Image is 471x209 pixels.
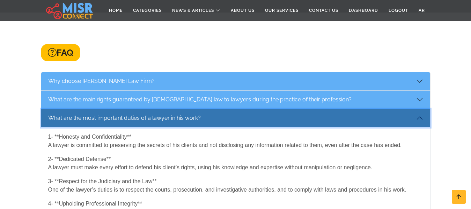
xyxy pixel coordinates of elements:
[304,4,344,17] a: Contact Us
[48,133,423,149] p: 1- **Honesty and Confidentiality** A lawyer is committed to preserving the secrets of his clients...
[41,44,80,61] h2: FAQ
[413,4,430,17] a: AR
[383,4,413,17] a: Logout
[167,4,226,17] a: News & Articles
[48,177,423,194] p: 3- **Respect for the Judiciary and the Law** One of the lawyer’s duties is to respect the courts,...
[46,2,93,19] img: main.misr_connect
[41,109,430,127] button: What are the most important duties of a lawyer in his work?
[41,91,430,109] button: What are the main rights guaranteed by [DEMOGRAPHIC_DATA] law to lawyers during the practice of t...
[48,155,423,172] p: 2- **Dedicated Defense** A lawyer must make every effort to defend his client’s rights, using his...
[104,4,128,17] a: Home
[260,4,304,17] a: Our Services
[226,4,260,17] a: About Us
[344,4,383,17] a: Dashboard
[41,72,430,90] button: Why choose [PERSON_NAME] Law Firm?
[128,4,167,17] a: Categories
[172,7,214,14] span: News & Articles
